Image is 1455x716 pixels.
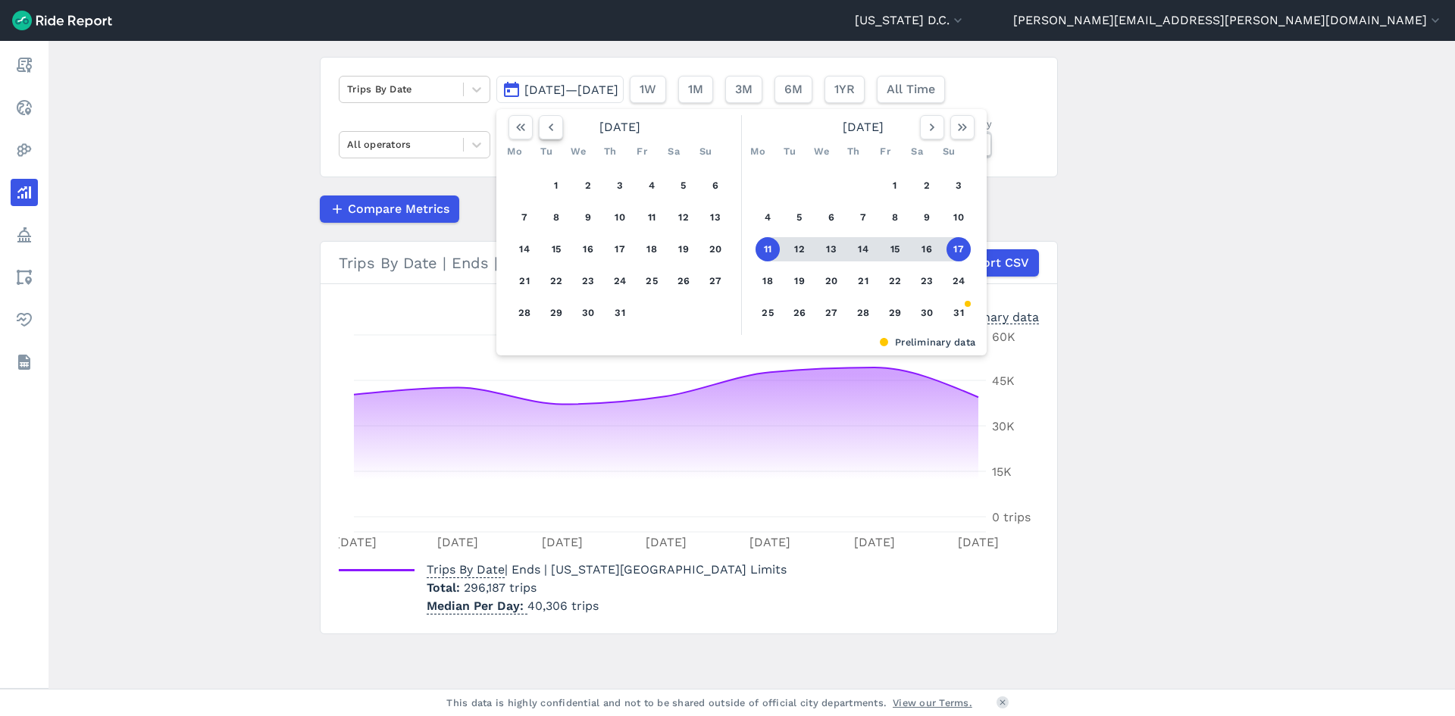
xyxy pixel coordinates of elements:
button: 3M [725,76,762,103]
div: We [809,139,834,164]
button: 28 [851,301,875,325]
span: Total [427,580,464,595]
span: Compare Metrics [348,200,449,218]
button: 5 [671,174,696,198]
button: 6M [774,76,812,103]
button: 11 [640,205,664,230]
span: 296,187 trips [464,580,537,595]
span: 1YR [834,80,855,98]
div: Fr [873,139,897,164]
a: Realtime [11,94,38,121]
button: 1YR [824,76,865,103]
div: Fr [630,139,654,164]
tspan: 15K [992,464,1012,479]
div: Mo [502,139,527,164]
button: 19 [787,269,812,293]
div: Sa [662,139,686,164]
button: [PERSON_NAME][EMAIL_ADDRESS][PERSON_NAME][DOMAIN_NAME] [1013,11,1443,30]
button: 21 [512,269,537,293]
button: All Time [877,76,945,103]
tspan: [DATE] [854,535,895,549]
button: 29 [544,301,568,325]
button: 8 [883,205,907,230]
div: We [566,139,590,164]
button: 20 [819,269,843,293]
button: 27 [703,269,727,293]
button: 13 [703,205,727,230]
button: 30 [576,301,600,325]
a: Health [11,306,38,333]
button: 13 [819,237,843,261]
button: 10 [947,205,971,230]
div: Preliminary data [942,308,1039,324]
button: 6 [703,174,727,198]
button: Compare Metrics [320,195,459,223]
button: 10 [608,205,632,230]
button: 22 [544,269,568,293]
div: Th [598,139,622,164]
button: 20 [703,237,727,261]
button: 9 [915,205,939,230]
span: All Time [887,80,935,98]
div: Su [937,139,961,164]
button: 18 [756,269,780,293]
button: 24 [947,269,971,293]
tspan: 45K [992,374,1015,388]
button: 25 [756,301,780,325]
button: [DATE]—[DATE] [496,76,624,103]
button: 25 [640,269,664,293]
button: 29 [883,301,907,325]
span: Export CSV [961,254,1029,272]
button: 18 [640,237,664,261]
tspan: [DATE] [749,535,790,549]
button: 2 [576,174,600,198]
span: 1M [688,80,703,98]
button: 23 [576,269,600,293]
button: 24 [608,269,632,293]
a: Areas [11,264,38,291]
button: 8 [544,205,568,230]
div: [DATE] [502,115,737,139]
a: Report [11,52,38,79]
button: 7 [512,205,537,230]
button: 12 [787,237,812,261]
div: Sa [905,139,929,164]
button: 16 [576,237,600,261]
button: 26 [787,301,812,325]
button: 9 [576,205,600,230]
button: [US_STATE] D.C. [855,11,965,30]
button: 15 [544,237,568,261]
button: 6 [819,205,843,230]
a: View our Terms. [893,696,972,710]
div: Tu [534,139,559,164]
div: Th [841,139,865,164]
button: 1 [544,174,568,198]
button: 2 [915,174,939,198]
button: 21 [851,269,875,293]
button: 22 [883,269,907,293]
tspan: 60K [992,330,1015,344]
button: 17 [608,237,632,261]
a: Analyze [11,179,38,206]
button: 12 [671,205,696,230]
button: 16 [915,237,939,261]
tspan: [DATE] [437,535,478,549]
tspan: 0 trips [992,510,1031,524]
button: 17 [947,237,971,261]
button: 28 [512,301,537,325]
tspan: [DATE] [646,535,687,549]
span: 6M [784,80,803,98]
span: 3M [735,80,753,98]
button: 31 [608,301,632,325]
a: Policy [11,221,38,249]
button: 7 [851,205,875,230]
span: | Ends | [US_STATE][GEOGRAPHIC_DATA] Limits [427,562,787,577]
button: 23 [915,269,939,293]
button: 30 [915,301,939,325]
button: 19 [671,237,696,261]
button: 14 [512,237,537,261]
tspan: [DATE] [958,535,999,549]
div: Trips By Date | Ends | [US_STATE][GEOGRAPHIC_DATA] Limits [339,249,1039,277]
button: 3 [947,174,971,198]
button: 15 [883,237,907,261]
